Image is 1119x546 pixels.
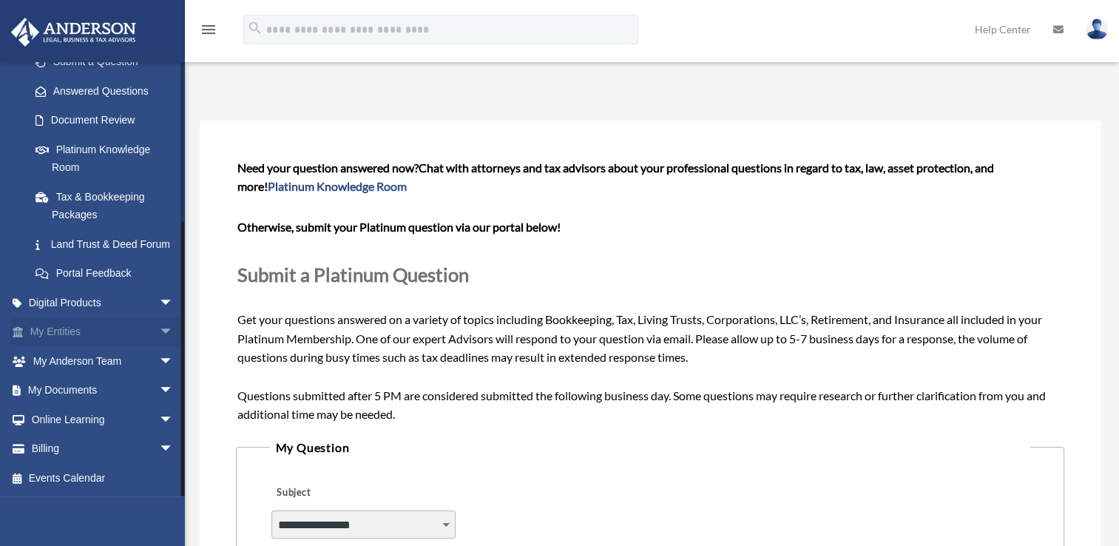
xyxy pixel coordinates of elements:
[159,288,189,318] span: arrow_drop_down
[21,106,196,135] a: Document Review
[21,259,196,289] a: Portal Feedback
[247,20,263,36] i: search
[10,346,196,376] a: My Anderson Teamarrow_drop_down
[1086,18,1108,40] img: User Pic
[21,182,196,229] a: Tax & Bookkeeping Packages
[237,220,561,234] b: Otherwise, submit your Platinum question via our portal below!
[159,405,189,435] span: arrow_drop_down
[159,434,189,465] span: arrow_drop_down
[159,376,189,406] span: arrow_drop_down
[200,21,217,38] i: menu
[10,434,196,464] a: Billingarrow_drop_down
[21,76,196,106] a: Answered Questions
[268,179,407,193] a: Platinum Knowledge Room
[159,317,189,348] span: arrow_drop_down
[270,437,1031,458] legend: My Question
[237,161,994,194] span: Chat with attorneys and tax advisors about your professional questions in regard to tax, law, ass...
[237,161,1064,422] span: Get your questions answered on a variety of topics including Bookkeeping, Tax, Living Trusts, Cor...
[21,229,196,259] a: Land Trust & Deed Forum
[10,317,196,347] a: My Entitiesarrow_drop_down
[10,463,196,493] a: Events Calendar
[21,135,196,182] a: Platinum Knowledge Room
[7,18,141,47] img: Anderson Advisors Platinum Portal
[159,346,189,377] span: arrow_drop_down
[10,376,196,405] a: My Documentsarrow_drop_down
[237,263,469,286] span: Submit a Platinum Question
[10,288,196,317] a: Digital Productsarrow_drop_down
[10,405,196,434] a: Online Learningarrow_drop_down
[271,483,412,504] label: Subject
[200,26,217,38] a: menu
[237,161,419,175] span: Need your question answered now?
